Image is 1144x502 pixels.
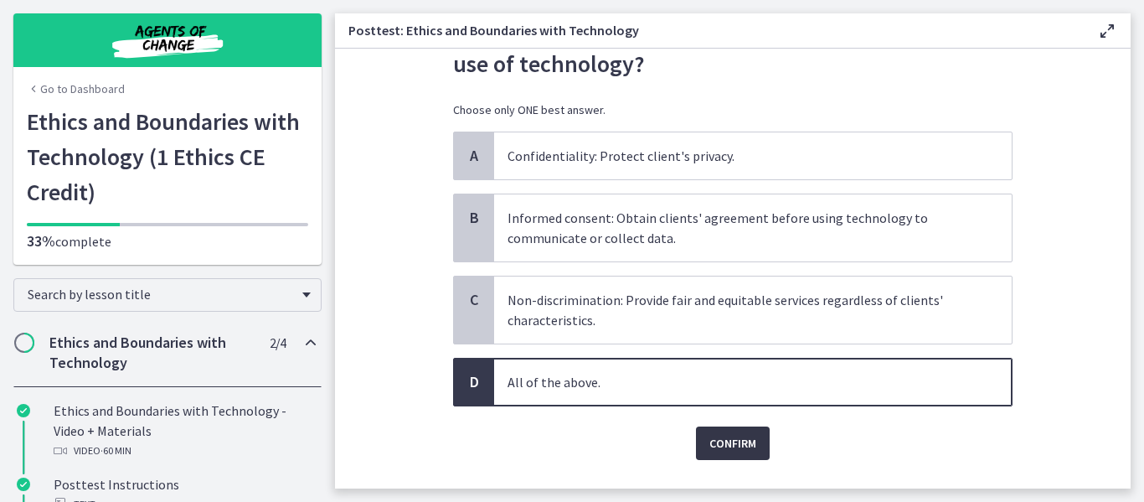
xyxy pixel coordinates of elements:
span: D [464,372,484,392]
p: complete [27,231,308,251]
button: Confirm [696,427,770,460]
i: Completed [17,404,30,417]
p: Informed consent: Obtain clients' agreement before using technology to communicate or collect data. [508,208,965,248]
p: Confidentiality: Protect client's privacy. [508,146,965,166]
div: Ethics and Boundaries with Technology - Video + Materials [54,401,315,461]
span: A [464,146,484,166]
span: B [464,208,484,228]
p: All of the above. [508,372,965,392]
p: Non-discrimination: Provide fair and equitable services regardless of clients' characteristics. [508,290,965,330]
a: Go to Dashboard [27,80,125,97]
span: 2 / 4 [270,333,286,353]
h1: Ethics and Boundaries with Technology (1 Ethics CE Credit) [27,104,308,210]
span: C [464,290,484,310]
span: · 60 min [100,441,131,461]
span: Confirm [709,433,756,453]
span: 33% [27,231,55,251]
h3: Posttest: Ethics and Boundaries with Technology [348,20,1070,40]
div: Video [54,441,315,461]
span: Search by lesson title [28,286,294,303]
img: Agents of Change [67,20,268,60]
h2: Ethics and Boundaries with Technology [49,333,254,373]
p: Choose only ONE best answer. [453,101,1013,118]
i: Completed [17,478,30,491]
div: Search by lesson title [13,278,322,312]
